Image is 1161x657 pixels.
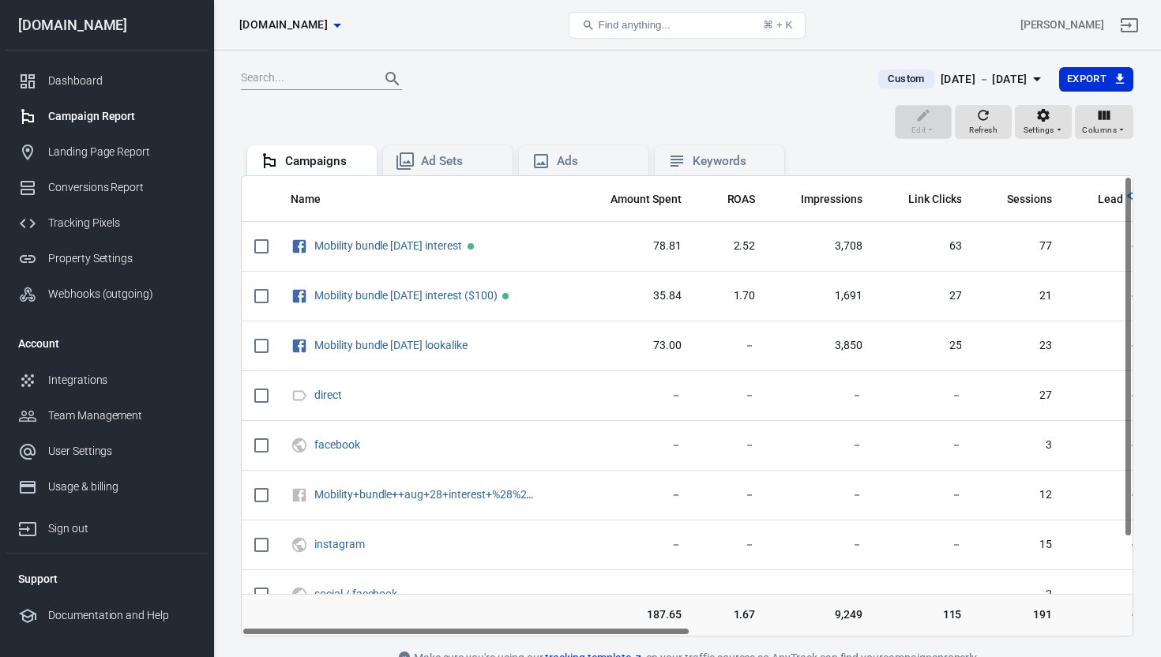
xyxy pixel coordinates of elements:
li: Account [6,325,208,362]
span: The number of times your ads were on screen. [801,190,862,208]
button: Settings [1015,105,1072,140]
span: － [707,338,756,354]
span: － [590,487,682,503]
span: － [707,487,756,503]
span: － [707,537,756,553]
span: Link Clicks [908,192,962,208]
span: 1.70 [707,288,756,304]
div: Usage & billing [48,479,195,495]
span: 73.00 [590,338,682,354]
img: Logo [1127,190,1140,202]
span: 63 [888,238,962,254]
span: The estimated total amount of money you've spent on your campaign, ad set or ad during its schedule. [590,190,682,208]
span: 9,249 [780,607,862,623]
svg: UTM & Web Traffic [291,585,308,604]
div: Documentation and Help [48,607,195,624]
span: － [888,487,962,503]
button: Columns [1075,105,1133,140]
button: Custom[DATE] － [DATE] [866,66,1058,92]
span: － [888,587,962,603]
span: The number of clicks on links within the ad that led to advertiser-specified destinations [888,190,962,208]
svg: Facebook Ads [291,287,308,306]
a: Campaign Report [6,99,208,134]
span: 115 [888,607,962,623]
span: － [1077,607,1140,623]
span: Mobility bundle aug 28 interest [314,240,464,251]
span: 3 [986,437,1052,453]
svg: Facebook Ads [291,336,308,355]
span: 12 [986,487,1052,503]
span: － [707,388,756,404]
button: Refresh [955,105,1012,140]
span: 27 [986,388,1052,404]
span: 27 [888,288,962,304]
span: 187.65 [590,607,682,623]
span: Lead [1098,192,1123,208]
span: 2 [986,587,1052,603]
span: Settings [1024,123,1054,137]
a: Sign out [6,505,208,546]
span: － [590,537,682,553]
span: Impressions [801,192,862,208]
div: Ads [557,153,636,170]
span: ROAS [727,192,756,208]
span: － [1077,487,1140,503]
svg: UTM & Web Traffic [291,436,308,455]
div: [DATE] － [DATE] [941,69,1028,89]
span: － [888,537,962,553]
a: Usage & billing [6,469,208,505]
span: Columns [1082,123,1117,137]
span: facebook [314,439,363,450]
li: Support [6,560,208,598]
span: － [1077,587,1140,603]
input: Search... [241,69,367,89]
svg: UTM & Web Traffic [291,535,308,554]
span: 77 [986,238,1052,254]
div: Property Settings [48,250,195,267]
span: Amount Spent [611,192,682,208]
span: 3,708 [780,238,862,254]
div: Dashboard [48,73,195,89]
span: 191 [986,607,1052,623]
span: 25 [888,338,962,354]
span: － [888,437,962,453]
span: － [707,437,756,453]
span: － [1077,537,1140,553]
span: 23 [986,338,1052,354]
span: － [707,587,756,603]
span: － [888,388,962,404]
span: Refresh [969,123,998,137]
a: Property Settings [6,241,208,276]
span: Active [502,293,509,299]
span: direct [314,389,344,400]
div: User Settings [48,443,195,460]
div: Account id: Ghki4vdQ [1020,17,1104,33]
span: Mobility bundle aug 28 lookalike [314,340,470,351]
a: Integrations [6,362,208,398]
div: Campaigns [285,153,364,170]
span: Sessions [986,192,1052,208]
svg: Unknown Facebook [291,486,308,505]
span: 15 [986,537,1052,553]
button: Search [374,60,411,98]
div: ⌘ + K [763,19,792,31]
span: instagram [314,539,367,550]
span: Mobility bundle aug 30 interest ($100) [314,290,499,301]
button: [DOMAIN_NAME] [233,10,347,39]
div: Landing Page Report [48,144,195,160]
span: － [1077,238,1140,254]
span: 3,850 [780,338,862,354]
a: Landing Page Report [6,134,208,170]
a: Webhooks (outgoing) [6,276,208,312]
span: Find anything... [598,19,670,31]
span: The total return on ad spend [727,190,756,208]
div: Integrations [48,372,195,389]
span: － [780,437,862,453]
span: thrivecart.com [239,15,328,35]
a: facebook [314,438,360,451]
div: Campaign Report [48,108,195,125]
a: Mobility+bundle++aug+28+interest+%28%24100%29 / cpc / facebook [314,488,654,501]
span: Name [291,192,341,208]
span: The number of clicks on links within the ad that led to advertiser-specified destinations [908,190,962,208]
span: The total return on ad spend [707,190,756,208]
